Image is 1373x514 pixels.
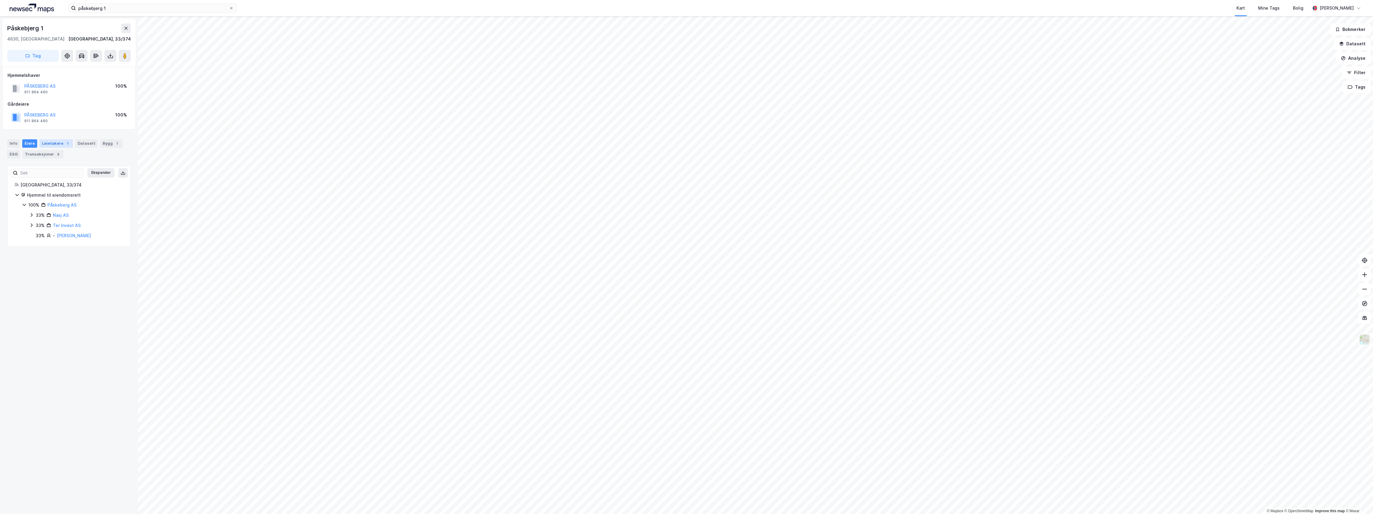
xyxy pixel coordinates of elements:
div: Hjemmel til eiendomsrett [27,192,123,199]
div: Info [7,139,20,148]
div: Datasett [75,139,98,148]
div: [GEOGRAPHIC_DATA], 33/374 [20,181,123,189]
button: Datasett [1334,38,1371,50]
button: Ekspander [87,168,115,178]
button: Tags [1343,81,1371,93]
div: Kontrollprogram for chat [1343,485,1373,514]
div: [GEOGRAPHIC_DATA], 33/374 [68,35,131,43]
iframe: Chat Widget [1343,485,1373,514]
div: 911 864 460 [24,90,48,95]
div: 1 [65,141,71,147]
div: Hjemmelshaver [8,72,131,79]
div: 100% [29,201,39,209]
a: OpenStreetMap [1284,509,1314,513]
div: ESG [7,150,20,159]
div: Transaksjoner [23,150,64,159]
a: Ter Invest AS [53,223,81,228]
div: 33% [36,232,45,239]
div: 33% [36,222,45,229]
a: Påskeberg AS [47,202,77,207]
div: 100% [115,83,127,90]
div: 8 [55,151,61,157]
div: [PERSON_NAME] [1320,5,1354,12]
div: Bolig [1293,5,1303,12]
input: Søk [18,168,83,177]
div: - [53,232,55,239]
img: Z [1359,334,1370,345]
div: Leietakere [40,139,73,148]
div: Eiere [22,139,37,148]
button: Filter [1342,67,1371,79]
div: Påskebjerg 1 [7,23,45,33]
div: 911 864 460 [24,119,48,123]
div: Gårdeiere [8,101,131,108]
div: Kart [1236,5,1245,12]
a: Mapbox [1267,509,1283,513]
button: Tag [7,50,59,62]
div: Mine Tags [1258,5,1280,12]
button: Analyse [1336,52,1371,64]
input: Søk på adresse, matrikkel, gårdeiere, leietakere eller personer [76,4,229,13]
a: Nasj AS [53,213,69,218]
div: 4630, [GEOGRAPHIC_DATA] [7,35,65,43]
a: Improve this map [1315,509,1345,513]
img: logo.a4113a55bc3d86da70a041830d287a7e.svg [10,4,54,13]
div: Bygg [100,139,122,148]
div: 1 [114,141,120,147]
a: [PERSON_NAME] [57,233,91,238]
div: 100% [115,111,127,119]
button: Bokmerker [1330,23,1371,35]
div: 33% [36,212,45,219]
